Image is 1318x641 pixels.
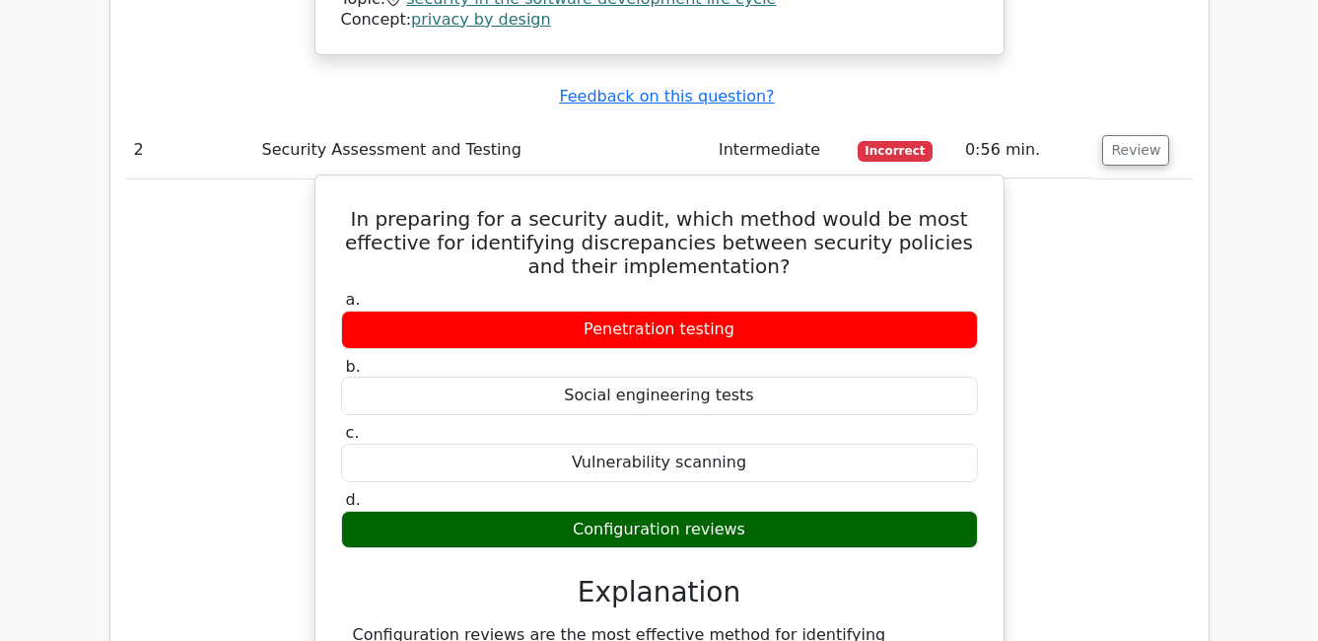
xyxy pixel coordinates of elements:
span: c. [346,423,360,442]
span: b. [346,357,361,376]
h3: Explanation [353,576,966,609]
a: privacy by design [411,10,551,29]
div: Configuration reviews [341,511,978,549]
td: Intermediate [711,122,850,178]
td: Security Assessment and Testing [254,122,711,178]
div: Concept: [341,10,978,31]
h5: In preparing for a security audit, which method would be most effective for identifying discrepan... [339,207,980,278]
span: Incorrect [858,141,934,161]
span: a. [346,290,361,309]
div: Vulnerability scanning [341,444,978,482]
button: Review [1102,135,1169,166]
td: 2 [126,122,254,178]
td: 0:56 min. [957,122,1095,178]
span: d. [346,490,361,509]
div: Penetration testing [341,311,978,349]
a: Feedback on this question? [559,87,774,106]
div: Social engineering tests [341,377,978,415]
